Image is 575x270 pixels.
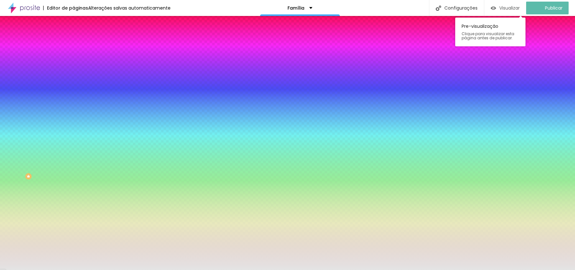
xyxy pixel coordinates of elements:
[88,6,171,10] div: Alterações salvas automaticamente
[526,2,569,14] button: Publicar
[499,5,520,11] span: Visualizar
[43,6,88,10] div: Editor de páginas
[287,6,304,10] p: Família
[462,32,519,40] span: Clique para visualizar esta página antes de publicar.
[491,5,496,11] img: view-1.svg
[455,18,525,46] div: Pre-visualização
[545,5,563,11] span: Publicar
[484,2,526,14] button: Visualizar
[436,5,441,11] img: Icone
